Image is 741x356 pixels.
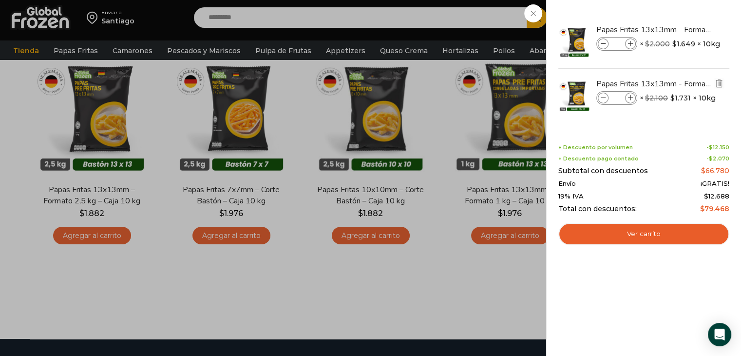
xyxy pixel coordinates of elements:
span: $ [700,204,704,213]
bdi: 1.731 [670,93,691,103]
span: 12.688 [704,192,729,200]
input: Product quantity [609,93,624,103]
div: Open Intercom Messenger [708,323,731,346]
bdi: 79.468 [700,204,729,213]
span: $ [701,166,705,175]
span: $ [672,39,677,49]
a: Eliminar Papas Fritas 13x13mm - Formato 1 kg - Caja 10 kg del carrito [714,78,724,90]
span: × × 10kg [640,37,720,51]
span: $ [709,155,713,162]
input: Product quantity [609,39,624,49]
a: Ver carrito [558,223,729,245]
span: + Descuento por volumen [558,144,633,151]
span: Subtotal con descuentos [558,167,648,175]
bdi: 2.000 [645,40,670,48]
span: ¡GRATIS! [701,180,729,188]
bdi: 2.070 [709,155,729,162]
a: Papas Fritas 13x13mm - Formato 1 kg - Caja 10 kg [596,79,712,89]
span: Total con descuentos: [558,205,637,213]
bdi: 66.780 [701,166,729,175]
bdi: 1.649 [672,39,695,49]
bdi: 12.150 [709,144,729,151]
img: Eliminar Papas Fritas 13x13mm - Formato 1 kg - Caja 10 kg del carrito [715,79,723,88]
span: × × 10kg [640,91,716,105]
a: Papas Fritas 13x13mm - Formato 2,5 kg - Caja 10 kg [596,24,712,35]
span: $ [645,94,649,102]
span: $ [704,192,708,200]
span: + Descuento pago contado [558,156,639,162]
span: Envío [558,180,576,188]
span: - [706,144,729,151]
span: $ [709,144,713,151]
bdi: 2.100 [645,94,668,102]
span: $ [645,40,649,48]
span: - [706,156,729,162]
span: 19% IVA [558,193,584,200]
span: $ [670,93,675,103]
